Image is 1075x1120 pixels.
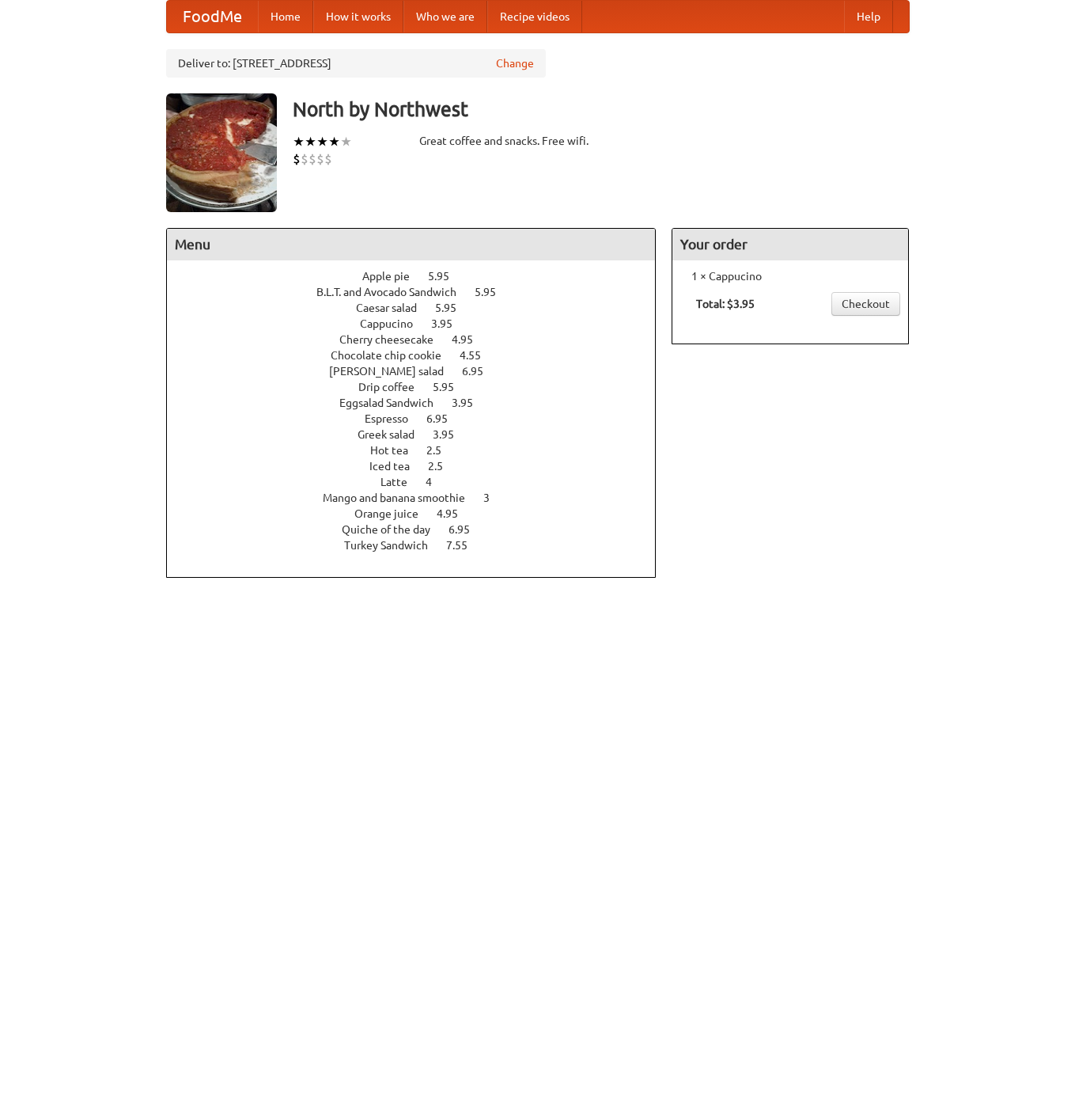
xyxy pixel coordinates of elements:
[483,492,505,504] span: 3
[316,133,328,150] li: ★
[360,317,482,330] a: Cappucino 3.95
[339,333,449,346] span: Cherry cheesecake
[358,381,430,393] span: Drip coffee
[680,268,900,284] li: 1 × Cappucino
[340,133,352,150] li: ★
[323,492,481,504] span: Mango and banana smoothie
[380,476,423,488] span: Latte
[496,55,534,71] a: Change
[316,150,324,168] li: $
[358,381,483,393] a: Drip coffee 5.95
[323,492,519,504] a: Mango and banana smoothie 3
[331,349,510,362] a: Chocolate chip cookie 4.55
[328,133,340,150] li: ★
[166,49,546,78] div: Deliver to: [STREET_ADDRESS]
[369,460,426,473] span: Iced tea
[305,133,316,150] li: ★
[380,476,461,488] a: Latte 4
[339,397,502,409] a: Eggsalad Sandwich 3.95
[428,270,465,283] span: 5.95
[313,1,403,32] a: How it works
[316,286,525,298] a: B.L.T. and Avocado Sandwich 5.95
[342,523,446,536] span: Quiche of the day
[331,349,457,362] span: Chocolate chip cookie
[844,1,893,32] a: Help
[344,539,497,552] a: Turkey Sandwich 7.55
[356,302,433,314] span: Caesar salad
[475,286,512,298] span: 5.95
[487,1,582,32] a: Recipe videos
[446,539,483,552] span: 7.55
[370,444,424,457] span: Hot tea
[356,302,486,314] a: Caesar salad 5.95
[426,476,448,488] span: 4
[370,444,471,457] a: Hot tea 2.5
[435,302,472,314] span: 5.95
[342,523,499,536] a: Quiche of the day 6.95
[460,349,497,362] span: 4.55
[293,133,305,150] li: ★
[329,365,513,378] a: [PERSON_NAME] salad 6.95
[696,298,755,310] b: Total: $3.95
[365,412,477,425] a: Espresso 6.95
[433,381,470,393] span: 5.95
[166,93,277,212] img: angular.jpg
[354,507,434,520] span: Orange juice
[419,133,657,149] div: Great coffee and snacks. Free wifi.
[360,317,429,330] span: Cappucino
[452,397,489,409] span: 3.95
[362,270,426,283] span: Apple pie
[365,412,424,425] span: Espresso
[449,523,486,536] span: 6.95
[324,150,332,168] li: $
[433,428,470,441] span: 3.95
[354,507,487,520] a: Orange juice 4.95
[831,292,900,316] a: Checkout
[426,412,464,425] span: 6.95
[308,150,316,168] li: $
[426,444,457,457] span: 2.5
[301,150,308,168] li: $
[167,1,258,32] a: FoodMe
[329,365,460,378] span: [PERSON_NAME] salad
[339,397,449,409] span: Eggsalad Sandwich
[462,365,499,378] span: 6.95
[316,286,472,298] span: B.L.T. and Avocado Sandwich
[167,229,656,260] h4: Menu
[437,507,474,520] span: 4.95
[452,333,489,346] span: 4.95
[431,317,468,330] span: 3.95
[362,270,479,283] a: Apple pie 5.95
[358,428,483,441] a: Greek salad 3.95
[293,93,910,125] h3: North by Northwest
[369,460,472,473] a: Iced tea 2.5
[258,1,313,32] a: Home
[403,1,487,32] a: Who we are
[358,428,430,441] span: Greek salad
[339,333,502,346] a: Cherry cheesecake 4.95
[293,150,301,168] li: $
[428,460,459,473] span: 2.5
[672,229,908,260] h4: Your order
[344,539,444,552] span: Turkey Sandwich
